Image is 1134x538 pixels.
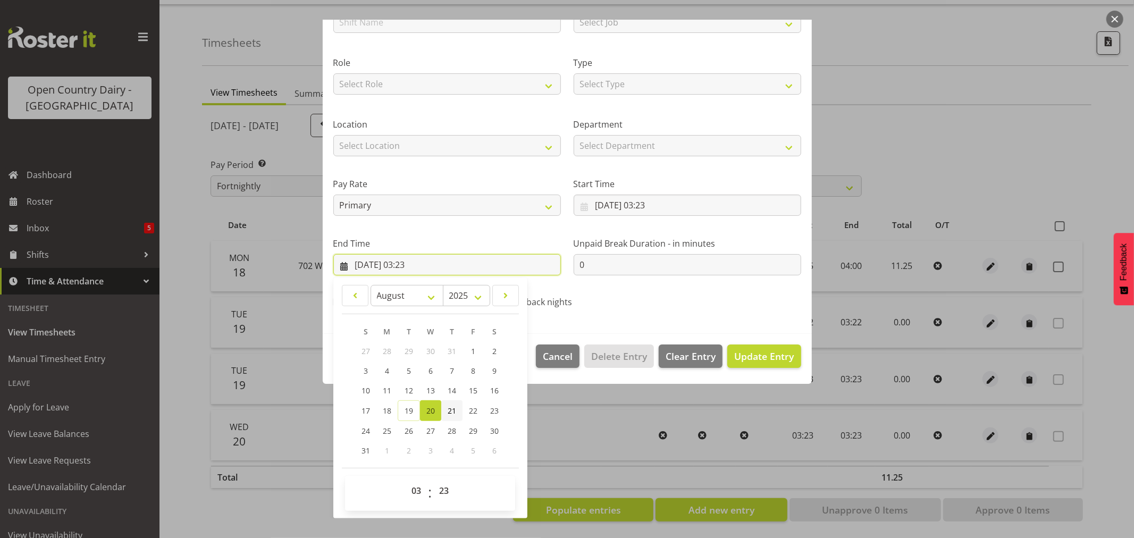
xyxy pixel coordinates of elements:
[405,406,413,416] span: 19
[376,381,398,400] a: 11
[362,385,370,396] span: 10
[450,445,454,456] span: 4
[448,385,456,396] span: 14
[727,344,801,368] button: Update Entry
[376,361,398,381] a: 4
[362,406,370,416] span: 17
[407,366,411,376] span: 5
[471,366,475,376] span: 8
[333,118,561,131] label: Location
[362,426,370,436] span: 24
[376,421,398,441] a: 25
[471,445,475,456] span: 5
[376,400,398,421] a: 18
[574,118,801,131] label: Department
[463,361,484,381] a: 8
[492,346,497,356] span: 2
[362,346,370,356] span: 27
[405,346,413,356] span: 29
[383,385,391,396] span: 11
[420,381,441,400] a: 13
[574,254,801,275] input: Unpaid Break Duration
[364,326,368,337] span: S
[469,426,477,436] span: 29
[385,366,389,376] span: 4
[574,195,801,216] input: Click to select...
[429,366,433,376] span: 6
[463,400,484,421] a: 22
[355,421,376,441] a: 24
[405,426,413,436] span: 26
[463,381,484,400] a: 15
[471,346,475,356] span: 1
[484,400,505,421] a: 23
[504,297,572,307] span: Call back nights
[398,421,420,441] a: 26
[429,445,433,456] span: 3
[1114,233,1134,305] button: Feedback - Show survey
[490,426,499,436] span: 30
[584,344,654,368] button: Delete Entry
[383,406,391,416] span: 18
[407,326,411,337] span: T
[355,441,376,460] a: 31
[427,326,434,337] span: W
[472,326,475,337] span: F
[355,381,376,400] a: 10
[420,361,441,381] a: 6
[407,445,411,456] span: 2
[385,445,389,456] span: 1
[383,426,391,436] span: 25
[426,346,435,356] span: 30
[492,445,497,456] span: 6
[364,366,368,376] span: 3
[426,385,435,396] span: 13
[484,341,505,361] a: 2
[362,445,370,456] span: 31
[574,178,801,190] label: Start Time
[591,349,647,363] span: Delete Entry
[450,326,454,337] span: T
[426,426,435,436] span: 27
[441,361,463,381] a: 7
[536,344,579,368] button: Cancel
[333,56,561,69] label: Role
[448,346,456,356] span: 31
[383,346,391,356] span: 28
[492,326,497,337] span: S
[420,400,441,421] a: 20
[1119,243,1129,281] span: Feedback
[574,56,801,69] label: Type
[333,12,561,33] input: Shift Name
[448,406,456,416] span: 21
[441,381,463,400] a: 14
[490,406,499,416] span: 23
[666,349,716,363] span: Clear Entry
[659,344,723,368] button: Clear Entry
[448,426,456,436] span: 28
[426,406,435,416] span: 20
[543,349,573,363] span: Cancel
[333,254,561,275] input: Click to select...
[333,237,561,250] label: End Time
[484,381,505,400] a: 16
[398,361,420,381] a: 5
[469,385,477,396] span: 15
[398,400,420,421] a: 19
[355,361,376,381] a: 3
[490,385,499,396] span: 16
[469,406,477,416] span: 22
[463,341,484,361] a: 1
[441,400,463,421] a: 21
[450,366,454,376] span: 7
[463,421,484,441] a: 29
[405,385,413,396] span: 12
[484,421,505,441] a: 30
[355,400,376,421] a: 17
[429,480,432,507] span: :
[574,237,801,250] label: Unpaid Break Duration - in minutes
[420,421,441,441] a: 27
[492,366,497,376] span: 9
[441,421,463,441] a: 28
[398,381,420,400] a: 12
